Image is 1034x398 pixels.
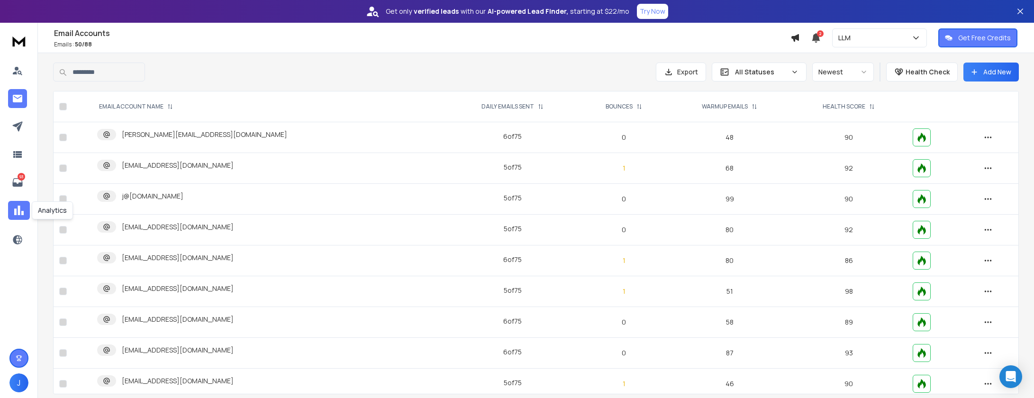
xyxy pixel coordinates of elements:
[791,153,907,184] td: 92
[9,373,28,392] button: J
[669,153,790,184] td: 68
[702,103,748,110] p: WARMUP EMAILS
[122,191,183,201] p: j@[DOMAIN_NAME]
[75,40,92,48] span: 50 / 88
[791,215,907,245] td: 92
[791,276,907,307] td: 98
[585,163,663,173] p: 1
[906,67,950,77] p: Health Check
[669,215,790,245] td: 80
[817,30,824,37] span: 2
[504,193,522,203] div: 5 of 75
[32,201,73,219] div: Analytics
[938,28,1017,47] button: Get Free Credits
[122,284,234,293] p: [EMAIL_ADDRESS][DOMAIN_NAME]
[669,338,790,369] td: 87
[823,103,865,110] p: HEALTH SCORE
[999,365,1022,388] div: Open Intercom Messenger
[504,378,522,388] div: 5 of 75
[54,41,790,48] p: Emails :
[886,63,958,81] button: Health Check
[838,33,854,43] p: LLM
[122,376,234,386] p: [EMAIL_ADDRESS][DOMAIN_NAME]
[504,163,522,172] div: 5 of 75
[122,161,234,170] p: [EMAIL_ADDRESS][DOMAIN_NAME]
[488,7,568,16] strong: AI-powered Lead Finder,
[791,122,907,153] td: 90
[386,7,629,16] p: Get only with our starting at $22/mo
[585,287,663,296] p: 1
[791,184,907,215] td: 90
[640,7,665,16] p: Try Now
[122,222,234,232] p: [EMAIL_ADDRESS][DOMAIN_NAME]
[503,255,522,264] div: 6 of 75
[8,173,27,192] a: 93
[503,347,522,357] div: 6 of 75
[791,307,907,338] td: 89
[504,224,522,234] div: 5 of 75
[122,315,234,324] p: [EMAIL_ADDRESS][DOMAIN_NAME]
[585,225,663,235] p: 0
[606,103,633,110] p: BOUNCES
[669,276,790,307] td: 51
[585,194,663,204] p: 0
[503,317,522,326] div: 6 of 75
[735,67,787,77] p: All Statuses
[585,256,663,265] p: 1
[585,379,663,389] p: 1
[504,286,522,295] div: 5 of 75
[791,245,907,276] td: 86
[585,317,663,327] p: 0
[669,307,790,338] td: 58
[585,133,663,142] p: 0
[122,345,234,355] p: [EMAIL_ADDRESS][DOMAIN_NAME]
[585,348,663,358] p: 0
[656,63,706,81] button: Export
[122,130,287,139] p: [PERSON_NAME][EMAIL_ADDRESS][DOMAIN_NAME]
[637,4,668,19] button: Try Now
[669,245,790,276] td: 80
[18,173,25,181] p: 93
[503,132,522,141] div: 6 of 75
[812,63,874,81] button: Newest
[958,33,1011,43] p: Get Free Credits
[9,32,28,50] img: logo
[54,27,790,39] h1: Email Accounts
[791,338,907,369] td: 93
[414,7,459,16] strong: verified leads
[481,103,534,110] p: DAILY EMAILS SENT
[669,184,790,215] td: 99
[963,63,1019,81] button: Add New
[99,103,173,110] div: EMAIL ACCOUNT NAME
[669,122,790,153] td: 48
[122,253,234,262] p: [EMAIL_ADDRESS][DOMAIN_NAME]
